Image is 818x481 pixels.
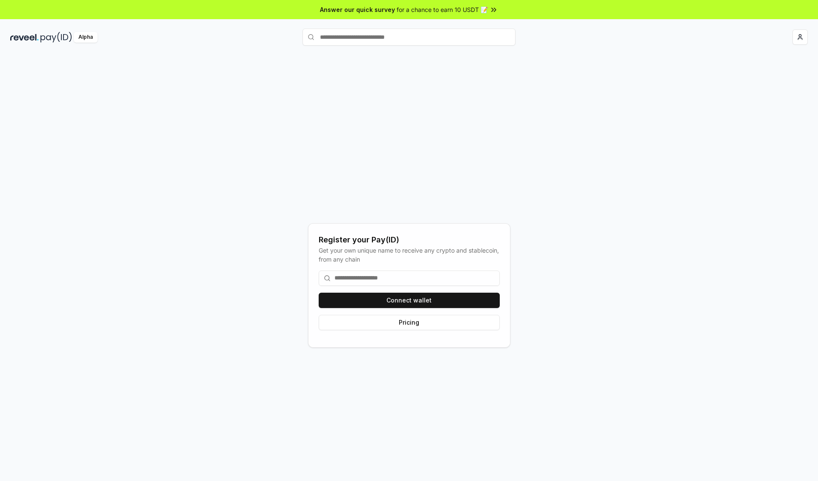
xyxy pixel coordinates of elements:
div: Get your own unique name to receive any crypto and stablecoin, from any chain [319,246,500,264]
img: reveel_dark [10,32,39,43]
button: Connect wallet [319,293,500,308]
div: Alpha [74,32,98,43]
span: Answer our quick survey [320,5,395,14]
img: pay_id [40,32,72,43]
span: for a chance to earn 10 USDT 📝 [397,5,488,14]
button: Pricing [319,315,500,330]
div: Register your Pay(ID) [319,234,500,246]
